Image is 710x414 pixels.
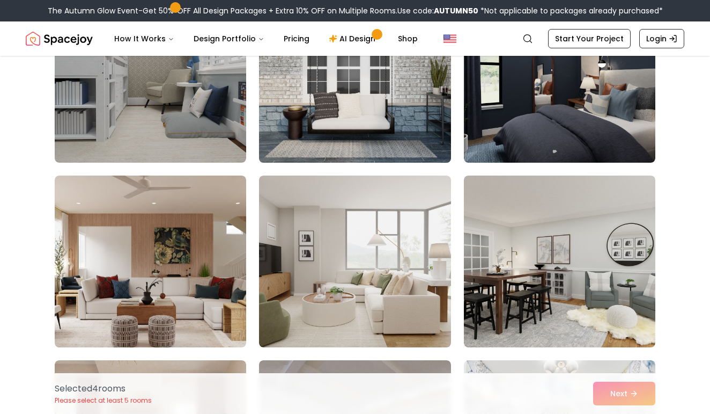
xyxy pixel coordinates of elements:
[478,5,663,16] span: *Not applicable to packages already purchased*
[320,28,387,49] a: AI Design
[106,28,183,49] button: How It Works
[26,21,684,56] nav: Global
[464,176,655,347] img: Room room-39
[275,28,318,49] a: Pricing
[548,29,631,48] a: Start Your Project
[55,382,152,395] p: Selected 4 room s
[26,28,93,49] img: Spacejoy Logo
[55,176,246,347] img: Room room-37
[259,176,450,347] img: Room room-38
[397,5,478,16] span: Use code:
[55,396,152,405] p: Please select at least 5 rooms
[639,29,684,48] a: Login
[434,5,478,16] b: AUTUMN50
[443,32,456,45] img: United States
[389,28,426,49] a: Shop
[106,28,426,49] nav: Main
[185,28,273,49] button: Design Portfolio
[26,28,93,49] a: Spacejoy
[48,5,663,16] div: The Autumn Glow Event-Get 50% OFF All Design Packages + Extra 10% OFF on Multiple Rooms.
